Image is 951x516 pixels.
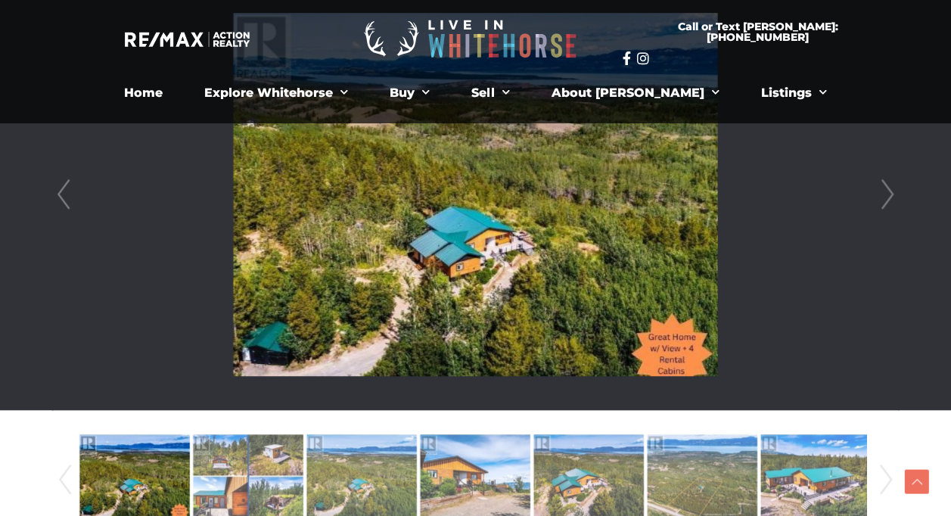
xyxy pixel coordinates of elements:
a: Sell [460,78,521,108]
a: Listings [749,78,838,108]
a: About [PERSON_NAME] [539,78,730,108]
nav: Menu [59,78,891,108]
a: Call or Text [PERSON_NAME]: [PHONE_NUMBER] [622,12,893,51]
a: Home [113,78,174,108]
span: Call or Text [PERSON_NAME]: [PHONE_NUMBER] [640,21,875,42]
img: 1745 North Klondike Highway, Whitehorse North, Yukon Y1A 7A2 - Photo 1 - 16421 [234,13,718,376]
a: Buy [378,78,441,108]
a: Explore Whitehorse [193,78,359,108]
